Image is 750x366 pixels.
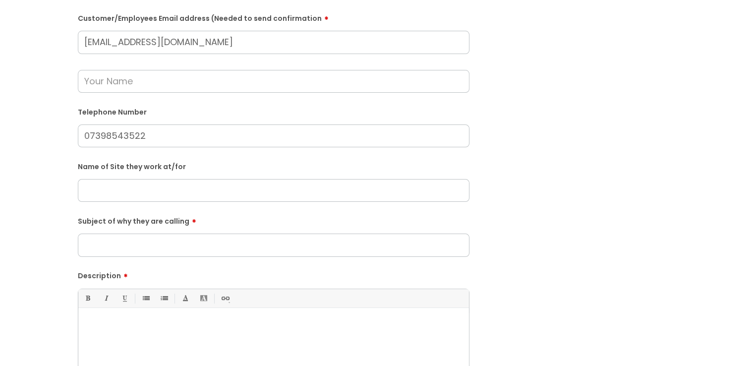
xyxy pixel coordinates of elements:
a: Bold (Ctrl-B) [81,292,94,305]
a: Link [219,292,231,305]
input: Email [78,31,469,54]
label: Telephone Number [78,106,469,117]
a: • Unordered List (Ctrl-Shift-7) [139,292,152,305]
label: Subject of why they are calling [78,214,469,226]
label: Description [78,268,469,280]
a: 1. Ordered List (Ctrl-Shift-8) [158,292,170,305]
a: Font Color [179,292,191,305]
input: Your Name [78,70,469,93]
a: Italic (Ctrl-I) [100,292,112,305]
a: Underline(Ctrl-U) [118,292,130,305]
label: Customer/Employees Email address (Needed to send confirmation [78,11,469,23]
label: Name of Site they work at/for [78,161,469,171]
a: Back Color [197,292,210,305]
